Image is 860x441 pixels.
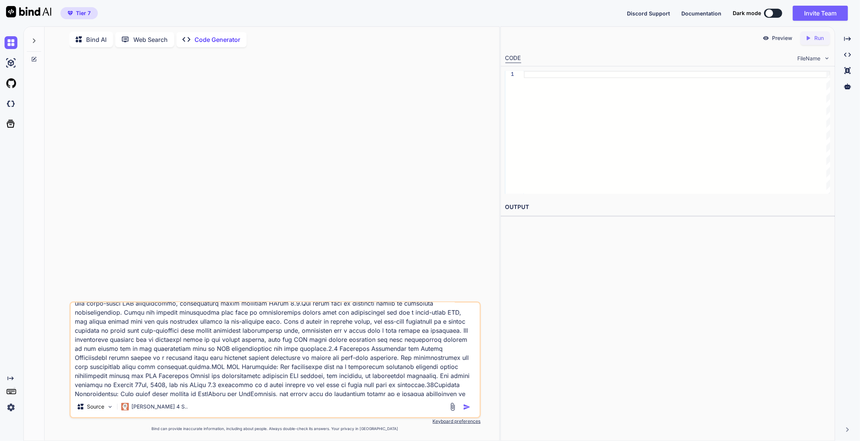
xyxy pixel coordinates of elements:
img: darkCloudIdeIcon [5,97,17,110]
span: FileName [798,55,821,62]
h2: OUTPUT [501,198,835,216]
button: Invite Team [793,6,848,21]
p: Run [815,34,824,42]
textarea: L Ipsumdolo sit Ametconse Adipi el Seddoeiusmo TEM Incididu utla EtdOloremagNaaliqu 2: Enimadmin ... [71,303,480,396]
img: Bind AI [6,6,51,17]
img: ai-studio [5,57,17,69]
div: CODE [505,54,521,63]
span: Dark mode [733,9,761,17]
p: Source [87,403,105,410]
img: icon [463,403,471,411]
img: chat [5,36,17,49]
button: Discord Support [627,9,670,17]
span: Documentation [681,10,721,17]
p: Bind AI [86,35,107,44]
img: settings [5,401,17,414]
p: Code Generator [195,35,241,44]
img: githubLight [5,77,17,90]
p: Web Search [134,35,168,44]
img: Pick Models [107,404,113,410]
p: Bind can provide inaccurate information, including about people. Always double-check its answers.... [69,426,481,432]
span: Tier 7 [76,9,91,17]
button: Documentation [681,9,721,17]
span: Discord Support [627,10,670,17]
img: chevron down [824,55,830,61]
div: 1 [505,71,514,78]
p: Keyboard preferences [69,418,481,424]
img: attachment [448,403,457,411]
img: premium [68,11,73,15]
img: preview [763,35,769,41]
p: [PERSON_NAME] 4 S.. [132,403,188,410]
button: premiumTier 7 [60,7,98,19]
p: Preview [772,34,793,42]
img: Claude 4 Sonnet [121,403,129,410]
